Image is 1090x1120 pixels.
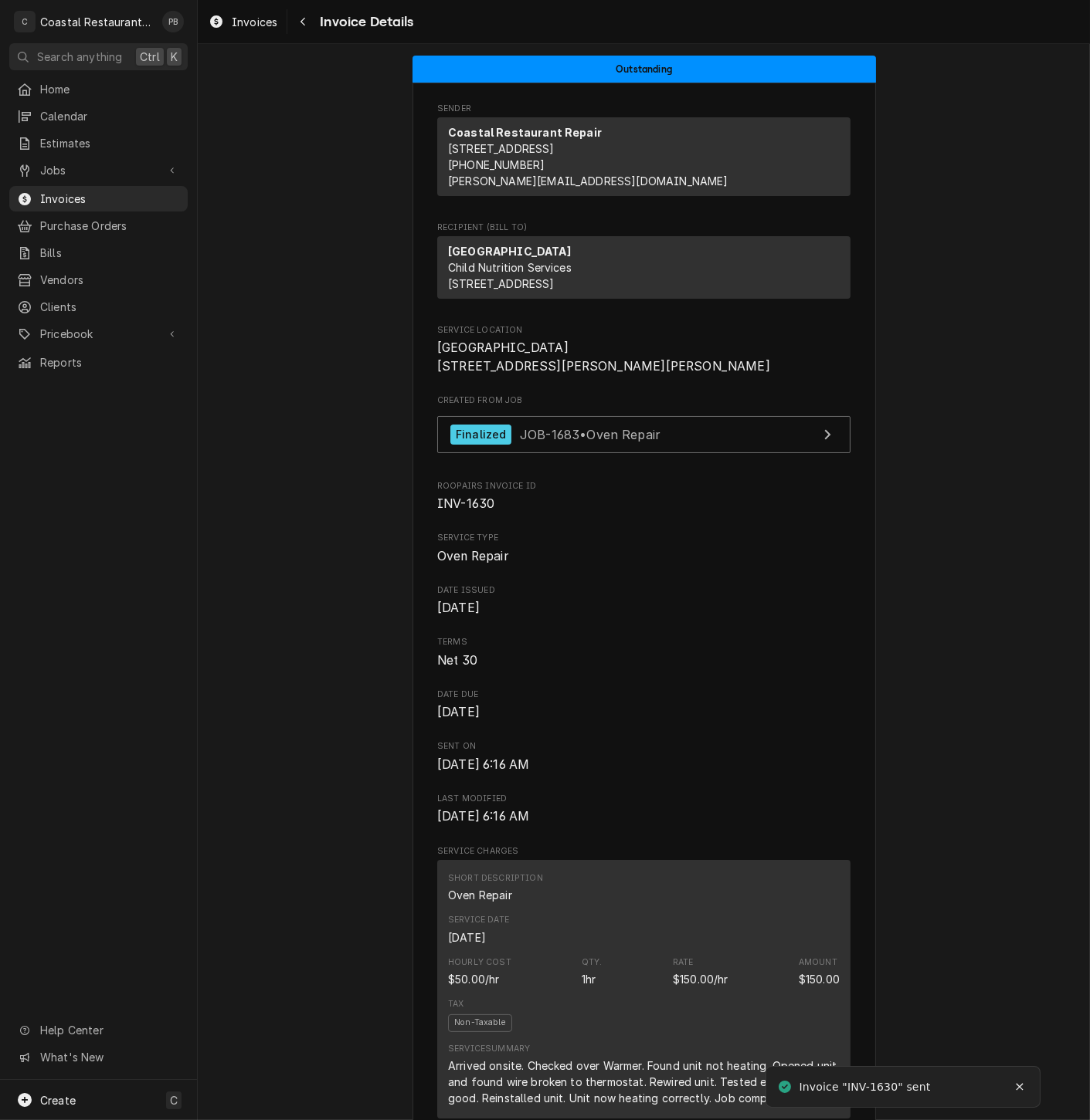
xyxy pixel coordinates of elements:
[448,998,464,1010] div: Tax
[448,914,509,945] div: Service Date
[437,793,851,826] div: Last Modified
[616,64,672,74] span: Outstanding
[437,689,851,722] div: Date Due
[448,956,511,987] div: Cost
[37,49,122,65] span: Search anything
[437,689,851,701] span: Date Due
[232,14,277,30] span: Invoices
[290,9,315,34] button: Navigate back
[170,1092,178,1108] span: C
[448,1043,530,1055] div: Service Summary
[582,956,603,987] div: Quantity
[9,321,188,347] a: Go to Pricebook
[40,81,180,97] span: Home
[437,324,851,376] div: Service Location
[9,1044,188,1070] a: Go to What's New
[582,971,596,987] div: Quantity
[437,103,851,203] div: Invoice Sender
[437,705,480,719] span: [DATE]
[9,350,188,375] a: Reports
[40,191,180,207] span: Invoices
[9,103,188,129] a: Calendar
[140,49,160,65] span: Ctrl
[437,394,851,461] div: Created From Job
[40,108,180,124] span: Calendar
[437,756,851,774] span: Sent On
[162,11,184,32] div: PB
[9,294,188,320] a: Clients
[437,340,770,374] span: [GEOGRAPHIC_DATA] [STREET_ADDRESS][PERSON_NAME][PERSON_NAME]
[9,1017,188,1043] a: Go to Help Center
[437,549,508,563] span: Oven Repair
[413,56,876,83] div: Status
[437,222,851,306] div: Invoice Recipient
[40,162,157,178] span: Jobs
[800,1079,933,1095] div: Invoice "INV-1630" sent
[202,9,284,35] a: Invoices
[9,130,188,156] a: Estimates
[40,14,154,30] div: Coastal Restaurant Repair
[437,845,851,858] span: Service Charges
[437,740,851,773] div: Sent On
[9,213,188,239] a: Purchase Orders
[437,636,851,648] span: Terms
[437,584,851,597] span: Date Issued
[520,426,660,442] span: JOB-1683 • Oven Repair
[437,547,851,566] span: Service Type
[437,532,851,565] div: Service Type
[448,261,572,290] span: Child Nutrition Services [STREET_ADDRESS]
[14,11,36,32] div: C
[673,971,728,987] div: Price
[673,956,728,987] div: Price
[448,158,545,171] a: [PHONE_NUMBER]
[437,394,851,407] span: Created From Job
[448,174,728,188] a: [PERSON_NAME][EMAIL_ADDRESS][DOMAIN_NAME]
[437,480,851,492] span: Roopairs Invoice ID
[40,1094,76,1107] span: Create
[437,480,851,513] div: Roopairs Invoice ID
[40,272,180,288] span: Vendors
[315,12,413,32] span: Invoice Details
[9,43,188,70] button: Search anythingCtrlK
[437,222,851,234] span: Recipient (Bill To)
[437,103,851,115] span: Sender
[437,757,529,772] span: [DATE] 6:16 AM
[437,860,851,1118] div: Line Item
[40,218,180,234] span: Purchase Orders
[437,809,529,824] span: [DATE] 6:16 AM
[799,971,840,987] div: Amount
[40,135,180,151] span: Estimates
[40,1022,178,1038] span: Help Center
[437,601,480,615] span: [DATE]
[9,76,188,102] a: Home
[448,245,571,258] strong: [GEOGRAPHIC_DATA]
[40,354,180,371] span: Reports
[437,495,851,513] span: Roopairs Invoice ID
[448,1014,512,1032] span: Non-Taxable
[437,807,851,826] span: Last Modified
[437,740,851,753] span: Sent On
[437,653,477,668] span: Net 30
[162,11,184,32] div: Phill Blush's Avatar
[448,872,543,885] div: Short Description
[40,1049,178,1065] span: What's New
[448,929,486,946] div: Service Date
[9,240,188,266] a: Bills
[437,703,851,722] span: Date Due
[40,299,180,315] span: Clients
[448,914,509,926] div: Service Date
[437,117,851,196] div: Sender
[437,496,494,511] span: INV-1630
[40,245,180,261] span: Bills
[9,157,188,183] a: Go to Jobs
[799,956,837,969] div: Amount
[448,142,555,155] span: [STREET_ADDRESS]
[437,532,851,544] span: Service Type
[437,793,851,805] span: Last Modified
[437,636,851,669] div: Terms
[437,651,851,670] span: Terms
[448,126,602,139] strong: Coastal Restaurant Repair
[448,887,512,903] div: Short Description
[448,971,499,987] div: Cost
[9,186,188,211] a: Invoices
